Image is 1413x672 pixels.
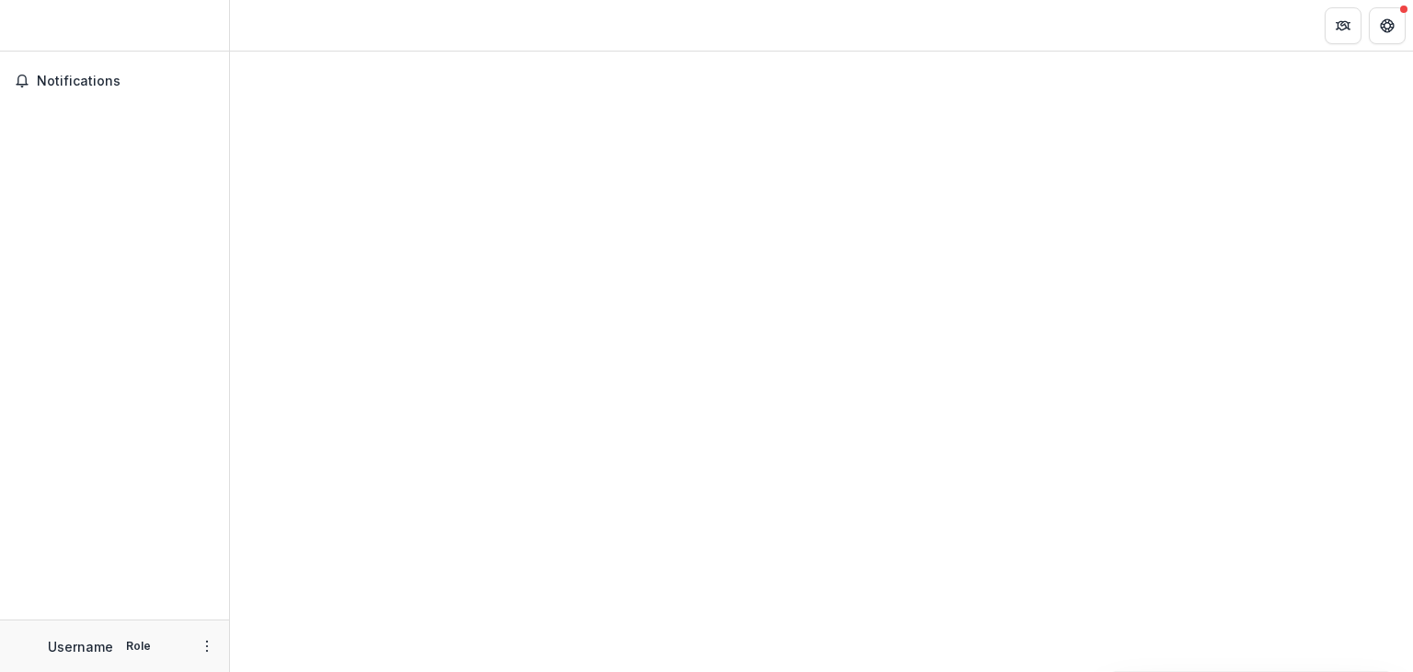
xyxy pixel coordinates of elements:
[1369,7,1406,44] button: Get Help
[37,74,214,89] span: Notifications
[7,66,222,96] button: Notifications
[196,635,218,657] button: More
[1325,7,1361,44] button: Partners
[121,638,156,655] p: Role
[48,637,113,656] p: Username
